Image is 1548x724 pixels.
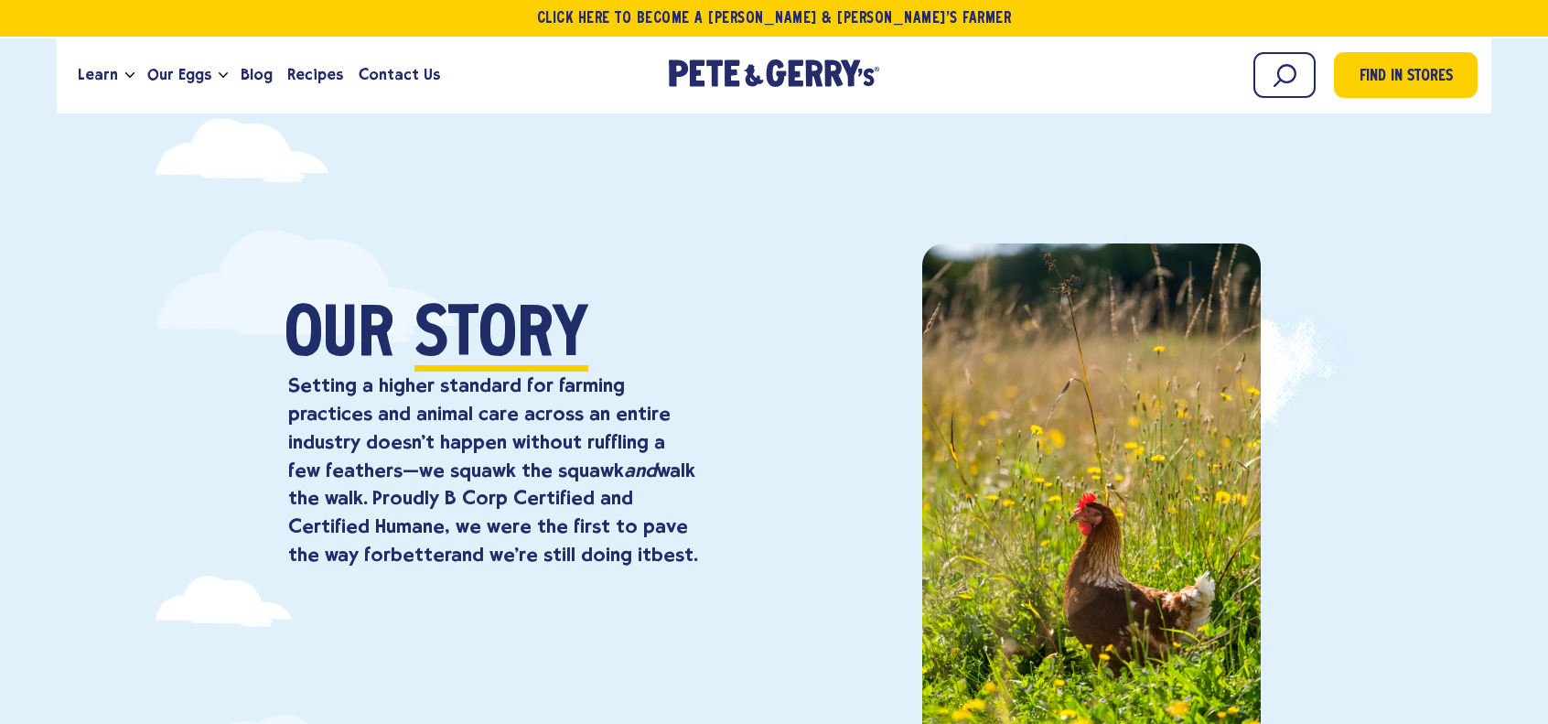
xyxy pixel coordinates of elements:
span: Our [285,303,394,372]
span: Story [414,303,588,372]
input: Search [1253,52,1316,98]
strong: best [651,543,693,566]
span: Recipes [287,63,343,86]
span: Contact Us [359,63,440,86]
strong: better [391,543,451,566]
span: Find in Stores [1360,65,1453,90]
em: and [624,459,657,481]
a: Find in Stores [1334,52,1478,98]
a: Learn [70,50,125,100]
a: Recipes [280,50,350,100]
span: Our Eggs [147,63,211,86]
a: Our Eggs [140,50,219,100]
span: Learn [78,63,118,86]
p: Setting a higher standard for farming practices and animal care across an entire industry doesn’t... [288,372,698,569]
span: Blog [241,63,273,86]
button: Open the dropdown menu for Learn [125,72,134,79]
button: Open the dropdown menu for Our Eggs [219,72,228,79]
a: Contact Us [351,50,447,100]
a: Blog [233,50,280,100]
